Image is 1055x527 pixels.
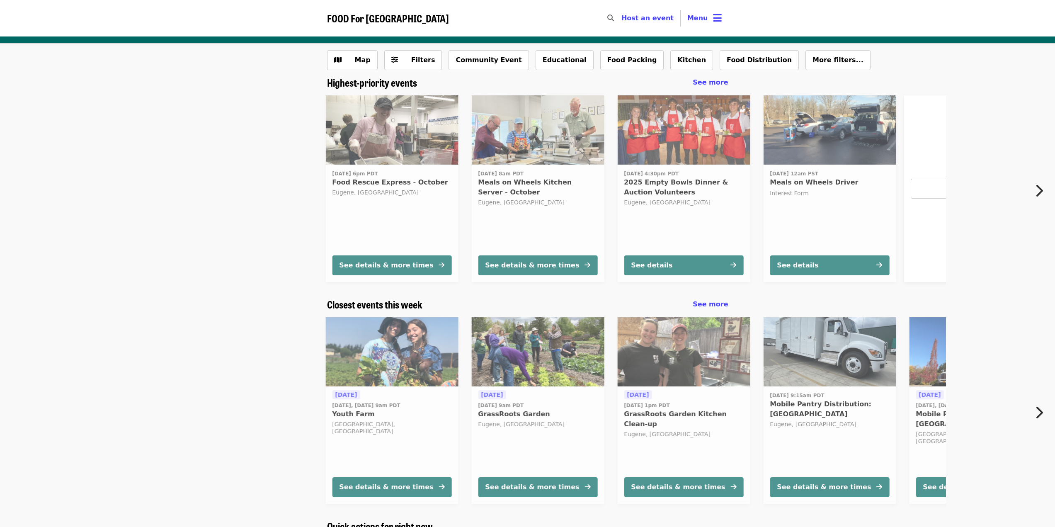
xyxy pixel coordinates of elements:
i: arrow-right icon [584,261,590,269]
div: See details [631,260,672,270]
a: Host an event [621,14,674,22]
span: Youth Farm [332,409,451,419]
span: [DATE] [627,391,649,398]
button: See details & more times [478,477,597,497]
button: Next item [1028,401,1055,424]
i: chevron-right icon [1035,405,1043,420]
button: Educational [536,50,594,70]
i: chevron-right icon [1035,183,1043,199]
div: See details [777,260,818,270]
a: See more [904,95,1037,282]
div: Eugene, [GEOGRAPHIC_DATA] [478,199,597,206]
span: [DATE] [919,391,941,398]
a: See details for "Food Rescue Express - October" [325,95,458,282]
a: Highest-priority events [327,77,417,89]
div: Highest-priority events [320,77,735,89]
button: See details & more times [332,477,451,497]
a: See details for "GrassRoots Garden" [471,317,604,504]
img: Food Rescue Express - October organized by FOOD For Lane County [325,95,458,165]
span: 2025 Empty Bowls Dinner & Auction Volunteers [624,177,743,197]
i: sliders-h icon [391,56,398,64]
div: Eugene, [GEOGRAPHIC_DATA] [478,421,597,428]
span: Menu [687,14,708,22]
button: Community Event [449,50,529,70]
button: Filters (0 selected) [384,50,442,70]
button: See details [770,255,889,275]
img: Meals on Wheels Driver organized by FOOD For Lane County [763,95,896,165]
img: 2025 Empty Bowls Dinner & Auction Volunteers organized by FOOD For Lane County [617,95,750,165]
a: See more [693,78,728,87]
span: Interest Form [770,190,809,197]
time: [DATE] 4:30pm PDT [624,170,679,177]
span: Highest-priority events [327,75,417,90]
button: Toggle account menu [681,8,728,28]
i: arrow-right icon [876,483,882,491]
span: Meals on Wheels Kitchen Server - October [478,177,597,197]
i: arrow-right icon [439,261,444,269]
span: Filters [411,56,435,64]
i: arrow-right icon [584,483,590,491]
span: Map [355,56,371,64]
div: Eugene, [GEOGRAPHIC_DATA] [624,199,743,206]
span: Food Rescue Express - October [332,177,451,187]
i: arrow-right icon [439,483,444,491]
span: FOOD For [GEOGRAPHIC_DATA] [327,11,449,25]
button: See details & more times [332,255,451,275]
button: Next item [1028,179,1055,202]
span: Mobile Pantry Distribution: [GEOGRAPHIC_DATA] [916,409,1035,429]
img: Mobile Pantry Distribution: Bethel School District organized by FOOD For Lane County [763,317,896,387]
div: See details & more times [339,260,433,270]
i: arrow-right icon [730,261,736,269]
div: See details & more times [339,482,433,492]
span: More filters... [812,56,863,64]
button: See details & more times [624,477,743,497]
img: Youth Farm organized by FOOD For Lane County [325,317,458,387]
i: bars icon [713,12,722,24]
img: GrassRoots Garden Kitchen Clean-up organized by FOOD For Lane County [617,317,750,387]
span: Meals on Wheels Driver [770,177,889,187]
button: See details & more times [916,477,1035,497]
button: Kitchen [670,50,713,70]
i: arrow-right icon [730,483,736,491]
span: [DATE] [335,391,357,398]
button: See details [624,255,743,275]
div: See details & more times [631,482,725,492]
img: Mobile Pantry Distribution: Springfield organized by FOOD For Lane County [909,317,1042,387]
a: See details for "Meals on Wheels Driver" [763,95,896,282]
img: Meals on Wheels Kitchen Server - October organized by FOOD For Lane County [471,95,604,165]
button: Show map view [327,50,378,70]
a: See more [693,299,728,309]
div: [GEOGRAPHIC_DATA], [GEOGRAPHIC_DATA] [332,421,451,435]
time: [DATE] 1pm PDT [624,402,669,409]
i: map icon [334,56,342,64]
a: See details for "Meals on Wheels Kitchen Server - October" [471,95,604,282]
i: arrow-right icon [876,261,882,269]
span: See more [693,78,728,86]
i: search icon [607,14,614,22]
button: See details & more times [770,477,889,497]
time: [DATE] 8am PDT [478,170,524,177]
a: See details for "GrassRoots Garden Kitchen Clean-up" [617,317,750,504]
button: See details & more times [478,255,597,275]
img: GrassRoots Garden organized by FOOD For Lane County [471,317,604,387]
button: Food Distribution [720,50,799,70]
span: Mobile Pantry Distribution: [GEOGRAPHIC_DATA] [770,399,889,419]
a: See details for "Mobile Pantry Distribution: Bethel School District" [763,317,896,504]
a: FOOD For [GEOGRAPHIC_DATA] [327,12,449,24]
button: More filters... [805,50,871,70]
span: GrassRoots Garden [478,409,597,419]
time: [DATE] 6pm PDT [332,170,378,177]
span: See more [693,300,728,308]
input: Search [619,8,626,28]
span: [DATE] [481,391,503,398]
a: See details for "Youth Farm" [325,317,458,504]
div: Eugene, [GEOGRAPHIC_DATA] [332,189,451,196]
time: [DATE], [DATE] 3pm PDT [916,402,984,409]
div: See details & more times [923,482,1017,492]
a: See details for "2025 Empty Bowls Dinner & Auction Volunteers" [617,95,750,282]
time: [DATE], [DATE] 9am PDT [332,402,400,409]
div: [GEOGRAPHIC_DATA], [GEOGRAPHIC_DATA] [916,431,1035,445]
a: See details for "Mobile Pantry Distribution: Springfield" [909,317,1042,504]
